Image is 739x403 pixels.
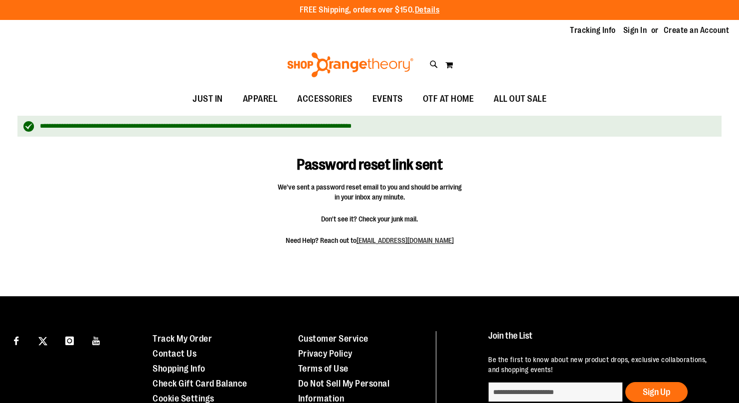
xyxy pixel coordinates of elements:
[277,235,462,245] span: Need Help? Reach out to
[570,25,616,36] a: Tracking Info
[297,88,353,110] span: ACCESSORIES
[488,331,720,350] h4: Join the List
[423,88,474,110] span: OTF AT HOME
[61,331,78,349] a: Visit our Instagram page
[300,4,440,16] p: FREE Shipping, orders over $150.
[38,337,47,346] img: Twitter
[298,334,369,344] a: Customer Service
[357,236,454,244] a: [EMAIL_ADDRESS][DOMAIN_NAME]
[153,334,212,344] a: Track My Order
[243,88,278,110] span: APPAREL
[277,214,462,224] span: Don't see it? Check your junk mail.
[623,25,647,36] a: Sign In
[277,182,462,202] span: We've sent a password reset email to you and should be arriving in your inbox any minute.
[34,331,52,349] a: Visit our X page
[372,88,403,110] span: EVENTS
[253,142,486,174] h1: Password reset link sent
[153,364,205,374] a: Shopping Info
[286,52,415,77] img: Shop Orangetheory
[298,364,349,374] a: Terms of Use
[192,88,223,110] span: JUST IN
[88,331,105,349] a: Visit our Youtube page
[415,5,440,14] a: Details
[494,88,547,110] span: ALL OUT SALE
[7,331,25,349] a: Visit our Facebook page
[625,382,688,402] button: Sign Up
[488,382,623,402] input: enter email
[298,349,353,359] a: Privacy Policy
[643,387,670,397] span: Sign Up
[664,25,730,36] a: Create an Account
[153,349,196,359] a: Contact Us
[488,355,720,375] p: Be the first to know about new product drops, exclusive collaborations, and shopping events!
[153,379,247,389] a: Check Gift Card Balance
